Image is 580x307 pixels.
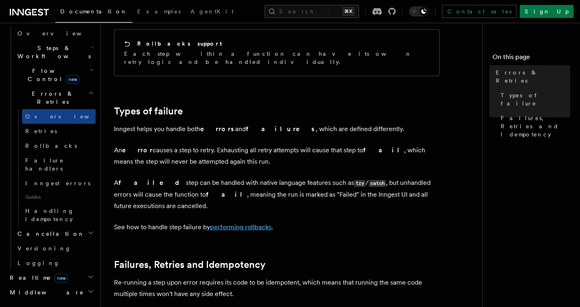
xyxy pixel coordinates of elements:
[14,64,96,86] button: Flow Controlnew
[22,109,96,124] a: Overview
[190,8,234,15] span: AgentKit
[14,26,96,41] a: Overview
[25,143,77,149] span: Rollbacks
[114,123,440,135] p: Inngest helps you handle both and , which are defined differently.
[14,241,96,256] a: Versioning
[114,277,440,300] p: Re-running a step upon error requires its code to be idempotent, which means that running the sam...
[22,204,96,226] a: Handling idempotency
[25,113,109,120] span: Overview
[25,128,57,134] span: Retries
[14,230,85,238] span: Cancellation
[7,288,84,296] span: Middleware
[18,245,71,252] span: Versioning
[18,260,60,266] span: Logging
[22,153,96,176] a: Failure handlers
[492,65,570,88] a: Errors & Retries
[7,26,96,270] div: Inngest Functions
[55,274,68,283] span: new
[7,274,68,282] span: Realtime
[497,111,570,142] a: Failures, Retries and Idempotency
[520,5,573,18] a: Sign Up
[409,7,429,16] button: Toggle dark mode
[114,259,265,270] a: Failures, Retries and Idempotency
[114,145,440,167] p: An causes a step to retry. Exhausting all retry attempts will cause that step to , which means th...
[118,179,186,186] strong: failed
[265,5,359,18] button: Search...⌘K
[137,39,222,48] h2: Rollbacks support
[14,226,96,241] button: Cancellation
[25,180,90,186] span: Inngest errors
[114,177,440,212] p: A step can be handled with native language features such as / , but unhandled errors will cause t...
[14,44,91,60] span: Steps & Workflows
[14,109,96,226] div: Errors & Retries
[186,2,239,22] a: AgentKit
[114,105,183,117] a: Types of failure
[496,68,570,85] span: Errors & Retries
[22,138,96,153] a: Rollbacks
[122,146,153,154] strong: error
[66,75,79,84] span: new
[114,29,440,76] a: Rollbacks supportEach step within a function can have its own retry logic and be handled individu...
[501,91,570,107] span: Types of failure
[18,30,101,37] span: Overview
[497,88,570,111] a: Types of failure
[492,52,570,65] h4: On this page
[369,180,386,187] code: catch
[210,223,271,231] a: performing rollbacks
[132,2,186,22] a: Examples
[114,221,440,233] p: See how to handle step failure by .
[14,90,88,106] span: Errors & Retries
[354,180,366,187] code: try
[14,256,96,270] a: Logging
[25,208,74,222] span: Handling idempotency
[25,157,64,172] span: Failure handlers
[501,114,570,138] span: Failures, Retries and Idempotency
[7,285,96,300] button: Middleware
[137,8,181,15] span: Examples
[246,125,316,133] strong: failures
[200,125,235,133] strong: errors
[14,86,96,109] button: Errors & Retries
[22,191,96,204] span: Guides
[14,41,96,64] button: Steps & Workflows
[14,67,90,83] span: Flow Control
[7,270,96,285] button: Realtimenew
[55,2,132,23] a: Documentation
[206,191,247,198] strong: fail
[22,124,96,138] a: Retries
[442,5,517,18] a: Contact sales
[363,146,404,154] strong: fail
[60,8,127,15] span: Documentation
[22,176,96,191] a: Inngest errors
[343,7,354,15] kbd: ⌘K
[124,50,429,66] p: Each step within a function can have its own retry logic and be handled individually.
